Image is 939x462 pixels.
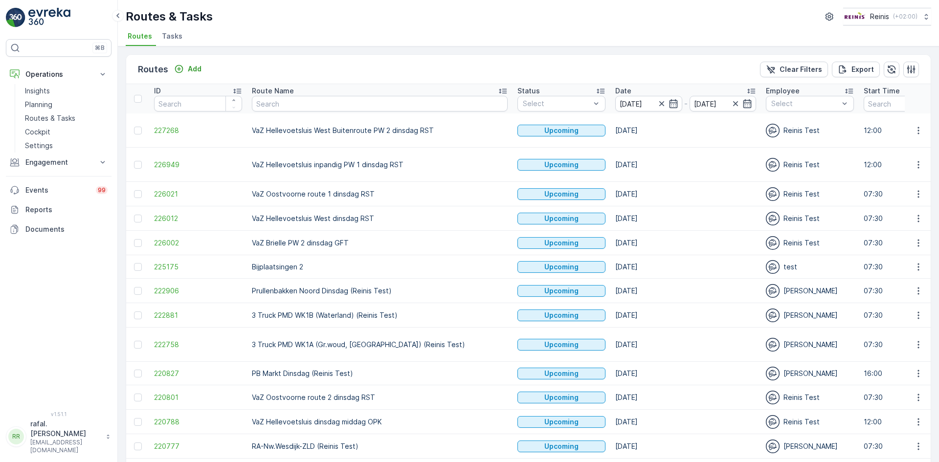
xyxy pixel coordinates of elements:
div: Toggle Row Selected [134,394,142,401]
span: 222758 [154,340,242,350]
button: Reinis(+02:00) [843,8,931,25]
div: [PERSON_NAME] [766,338,854,352]
p: Clear Filters [780,65,822,74]
div: Toggle Row Selected [134,311,142,319]
a: Planning [21,98,112,111]
p: [EMAIL_ADDRESS][DOMAIN_NAME] [30,439,101,454]
span: v 1.51.1 [6,411,112,417]
button: Upcoming [517,213,605,224]
p: Planning [25,100,52,110]
p: Upcoming [544,126,579,135]
p: Export [851,65,874,74]
a: 226021 [154,189,242,199]
a: Events99 [6,180,112,200]
button: Upcoming [517,125,605,136]
p: Date [615,86,631,96]
td: [DATE] [610,362,761,385]
div: Toggle Row Selected [134,418,142,426]
td: [DATE] [610,328,761,362]
p: VaZ Hellevoetsluis West Buitenroute PW 2 dinsdag RST [252,126,508,135]
div: Toggle Row Selected [134,127,142,134]
p: Routes & Tasks [25,113,75,123]
p: VaZ Hellevoetsluis dinsdag middag OPK [252,417,508,427]
p: Add [188,64,201,74]
button: Upcoming [517,285,605,297]
button: Upcoming [517,339,605,351]
p: Routes [138,63,168,76]
div: Toggle Row Selected [134,215,142,222]
img: svg%3e [766,284,780,298]
div: Toggle Row Selected [134,239,142,247]
a: 227268 [154,126,242,135]
div: Reinis Test [766,415,854,429]
p: Bijplaatsingen 2 [252,262,508,272]
td: [DATE] [610,279,761,303]
p: RA-Nw.Wesdijk-ZLD (Reinis Test) [252,441,508,451]
p: Upcoming [544,393,579,402]
a: 222881 [154,310,242,320]
p: ⌘B [95,44,105,52]
img: svg%3e [766,338,780,352]
div: test [766,260,854,274]
a: 220777 [154,441,242,451]
a: Documents [6,220,112,239]
td: [DATE] [610,148,761,182]
p: Upcoming [544,262,579,272]
p: ( +02:00 ) [893,13,917,21]
p: - [684,98,688,110]
img: svg%3e [766,308,780,322]
p: Prullenbakken Noord Dinsdag (Reinis Test) [252,286,508,296]
p: Upcoming [544,286,579,296]
img: svg%3e [766,391,780,404]
p: Engagement [25,157,92,167]
div: RR [8,429,24,444]
button: Export [832,62,880,77]
div: Toggle Row Selected [134,442,142,450]
div: [PERSON_NAME] [766,440,854,453]
p: rafal.[PERSON_NAME] [30,419,101,439]
a: 220827 [154,369,242,378]
p: Insights [25,86,50,96]
p: Upcoming [544,340,579,350]
a: 220801 [154,393,242,402]
button: Upcoming [517,237,605,249]
p: Upcoming [544,417,579,427]
a: 226002 [154,238,242,248]
button: Upcoming [517,368,605,379]
td: [DATE] [610,303,761,328]
img: svg%3e [766,440,780,453]
span: 226949 [154,160,242,170]
button: Upcoming [517,440,605,452]
p: Upcoming [544,189,579,199]
div: Reinis Test [766,212,854,225]
div: [PERSON_NAME] [766,284,854,298]
p: Select [523,99,590,109]
div: Toggle Row Selected [134,263,142,271]
input: Search [154,96,242,111]
p: Events [25,185,90,195]
p: PB Markt Dinsdag (Reinis Test) [252,369,508,378]
a: 222906 [154,286,242,296]
img: svg%3e [766,236,780,250]
p: Documents [25,224,108,234]
p: 3 Truck PMD WK1B (Waterland) (Reinis Test) [252,310,508,320]
img: logo_light-DOdMpM7g.png [28,8,70,27]
div: Reinis Test [766,391,854,404]
td: [DATE] [610,385,761,410]
button: Upcoming [517,416,605,428]
p: VaZ Hellevoetsluis inpandig PW 1 dinsdag RST [252,160,508,170]
p: Routes & Tasks [126,9,213,24]
a: 220788 [154,417,242,427]
p: Route Name [252,86,294,96]
p: Settings [25,141,53,151]
div: Reinis Test [766,158,854,172]
p: VaZ Oostvoorne route 2 dinsdag RST [252,393,508,402]
td: [DATE] [610,113,761,148]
